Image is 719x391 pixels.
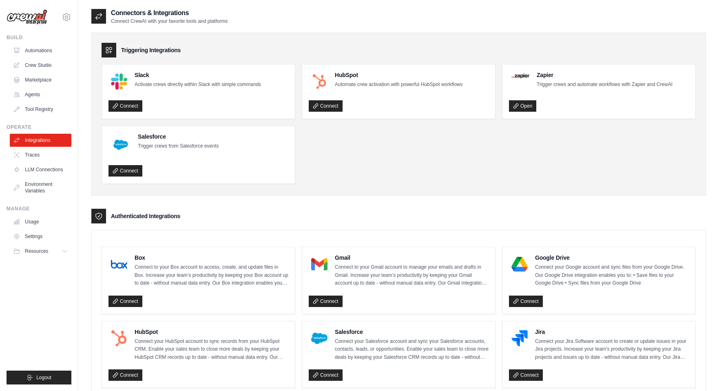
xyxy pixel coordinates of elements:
h4: Salesforce [138,133,219,141]
img: Salesforce Logo [111,135,131,155]
a: LLM Connections [10,163,71,176]
a: Automations [10,44,71,57]
p: Trigger crews and automate workflows with Zapier and CrewAI [537,81,673,89]
p: Connect your Salesforce account and sync your Salesforce accounts, contacts, leads, or opportunit... [335,338,489,362]
p: Connect your Jira Software account to create or update issues in your Jira projects. Increase you... [535,338,689,362]
img: Google Drive Logo [511,256,528,272]
h3: Authenticated Integrations [111,212,180,220]
img: Salesforce Logo [311,330,327,347]
a: Crew Studio [10,59,71,72]
a: Integrations [10,134,71,147]
img: Jira Logo [511,330,528,347]
img: Gmail Logo [311,256,327,272]
img: HubSpot Logo [311,73,327,90]
a: Connect [309,100,343,112]
h4: HubSpot [335,71,462,79]
img: Box Logo [111,256,127,272]
a: Connect [108,100,142,112]
a: Tool Registry [10,103,71,116]
a: Connect [509,296,543,307]
h4: HubSpot [135,328,288,336]
a: Connect [108,369,142,381]
img: Slack Logo [111,73,127,90]
p: Connect your HubSpot account to sync records from your HubSpot CRM. Enable your sales team to clo... [135,338,288,362]
a: Connect [108,165,142,177]
p: Activate crews directly within Slack with simple commands [135,81,261,89]
a: Open [509,100,536,112]
h4: Slack [135,71,261,79]
div: Operate [7,124,71,130]
img: Logo [7,9,47,25]
p: Connect CrewAI with your favorite tools and platforms [111,18,228,24]
span: Resources [25,248,48,254]
a: Environment Variables [10,178,71,197]
a: Connect [309,296,343,307]
a: Connect [509,369,543,381]
h2: Connectors & Integrations [111,8,228,18]
h4: Google Drive [535,254,689,262]
h4: Jira [535,328,689,336]
div: Build [7,34,71,41]
p: Trigger crews from Salesforce events [138,142,219,150]
a: Traces [10,148,71,161]
a: Agents [10,88,71,101]
p: Connect to your Gmail account to manage your emails and drafts in Gmail. Increase your team’s pro... [335,263,489,287]
span: Logout [36,374,51,381]
a: Settings [10,230,71,243]
h4: Box [135,254,288,262]
a: Usage [10,215,71,228]
button: Resources [10,245,71,258]
img: Zapier Logo [511,73,529,78]
h4: Gmail [335,254,489,262]
h4: Salesforce [335,328,489,336]
p: Connect to your Box account to access, create, and update files in Box. Increase your team’s prod... [135,263,288,287]
a: Connect [309,369,343,381]
h4: Zapier [537,71,673,79]
a: Connect [108,296,142,307]
p: Connect your Google account and sync files from your Google Drive. Our Google Drive integration e... [535,263,689,287]
button: Logout [7,371,71,384]
p: Automate crew activation with powerful HubSpot workflows [335,81,462,89]
img: HubSpot Logo [111,330,127,347]
a: Marketplace [10,73,71,86]
h3: Triggering Integrations [121,46,181,54]
div: Manage [7,205,71,212]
